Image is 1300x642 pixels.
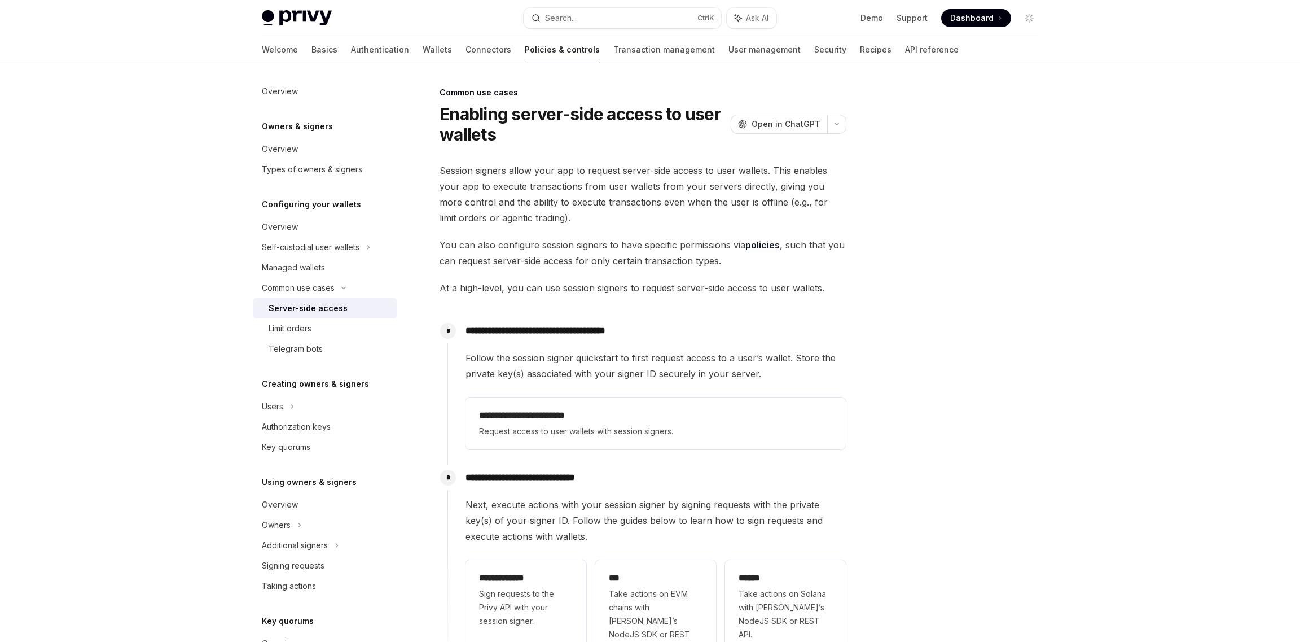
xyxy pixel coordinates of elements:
[727,8,776,28] button: Ask AI
[262,420,331,434] div: Authorization keys
[253,495,397,515] a: Overview
[440,280,846,296] span: At a high-level, you can use session signers to request server-side access to user wallets.
[253,81,397,102] a: Overview
[269,322,311,335] div: Limit orders
[311,36,337,63] a: Basics
[253,576,397,596] a: Taking actions
[262,614,314,628] h5: Key quorums
[262,498,298,512] div: Overview
[814,36,846,63] a: Security
[440,104,726,145] h1: Enabling server-side access to user wallets
[745,239,780,251] a: policies
[731,115,827,134] button: Open in ChatGPT
[253,298,397,318] a: Server-side access
[262,440,310,454] div: Key quorums
[479,587,573,628] span: Sign requests to the Privy API with your session signer.
[262,281,335,295] div: Common use cases
[465,36,511,63] a: Connectors
[262,198,361,211] h5: Configuring your wallets
[262,475,357,489] h5: Using owners & signers
[440,163,846,226] span: Session signers allow your app to request server-side access to user wallets. This enables your a...
[351,36,409,63] a: Authentication
[269,342,323,356] div: Telegram bots
[262,220,298,234] div: Overview
[262,85,298,98] div: Overview
[897,12,928,24] a: Support
[545,11,577,25] div: Search...
[941,9,1011,27] a: Dashboard
[613,36,715,63] a: Transaction management
[262,120,333,133] h5: Owners & signers
[269,302,348,315] div: Server-side access
[739,587,832,641] span: Take actions on Solana with [PERSON_NAME]’s NodeJS SDK or REST API.
[262,518,291,532] div: Owners
[860,12,883,24] a: Demo
[465,350,846,382] span: Follow the session signer quickstart to first request access to a user’s wallet. Store the privat...
[423,36,452,63] a: Wallets
[262,377,369,391] h5: Creating owners & signers
[479,425,832,438] span: Request access to user wallets with session signers.
[728,36,801,63] a: User management
[262,36,298,63] a: Welcome
[752,119,820,130] span: Open in ChatGPT
[746,12,768,24] span: Ask AI
[262,10,332,26] img: light logo
[525,36,600,63] a: Policies & controls
[253,139,397,159] a: Overview
[253,257,397,278] a: Managed wallets
[1020,9,1038,27] button: Toggle dark mode
[262,142,298,156] div: Overview
[262,579,316,593] div: Taking actions
[905,36,959,63] a: API reference
[697,14,714,23] span: Ctrl K
[253,159,397,180] a: Types of owners & signers
[465,497,846,544] span: Next, execute actions with your session signer by signing requests with the private key(s) of you...
[262,261,325,274] div: Managed wallets
[262,163,362,176] div: Types of owners & signers
[253,339,397,359] a: Telegram bots
[253,556,397,576] a: Signing requests
[262,241,359,254] div: Self-custodial user wallets
[262,559,324,573] div: Signing requests
[440,237,846,269] span: You can also configure session signers to have specific permissions via , such that you can reque...
[253,217,397,237] a: Overview
[860,36,891,63] a: Recipes
[253,318,397,339] a: Limit orders
[253,417,397,437] a: Authorization keys
[524,8,721,28] button: Search...CtrlK
[950,12,994,24] span: Dashboard
[262,539,328,552] div: Additional signers
[440,87,846,98] div: Common use cases
[253,437,397,457] a: Key quorums
[262,400,283,413] div: Users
